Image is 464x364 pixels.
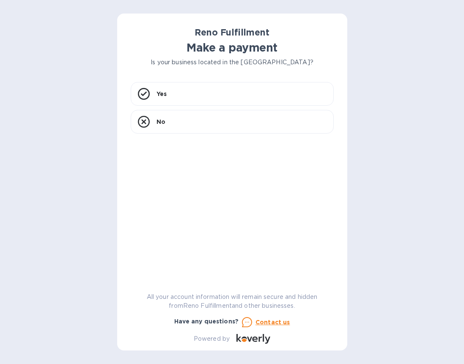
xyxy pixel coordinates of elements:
[156,90,167,98] p: Yes
[131,293,334,310] p: All your account information will remain secure and hidden from Reno Fulfillment and other busine...
[255,319,290,326] u: Contact us
[194,334,230,343] p: Powered by
[156,118,165,126] p: No
[131,58,334,67] p: Is your business located in the [GEOGRAPHIC_DATA]?
[195,27,269,38] b: Reno Fulfillment
[131,41,334,55] h1: Make a payment
[174,318,239,325] b: Have any questions?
